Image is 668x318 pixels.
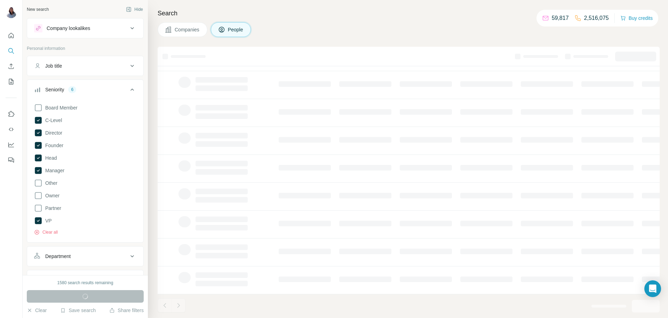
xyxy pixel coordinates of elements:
[42,142,63,149] span: Founder
[42,154,57,161] span: Head
[27,307,47,314] button: Clear
[6,123,17,136] button: Use Surfe API
[27,248,143,265] button: Department
[620,13,653,23] button: Buy credits
[42,117,62,124] span: C-Level
[60,307,96,314] button: Save search
[27,45,144,52] p: Personal information
[34,229,58,235] button: Clear all
[57,280,113,286] div: 1580 search results remaining
[228,26,244,33] span: People
[27,6,49,13] div: New search
[27,81,143,101] button: Seniority6
[27,20,143,37] button: Company lookalikes
[45,253,71,260] div: Department
[584,14,609,22] p: 2,516,075
[6,75,17,88] button: My lists
[6,154,17,166] button: Feedback
[42,180,57,187] span: Other
[6,45,17,57] button: Search
[42,167,64,174] span: Manager
[42,192,59,199] span: Owner
[6,108,17,120] button: Use Surfe on LinkedIn
[45,62,62,69] div: Job title
[45,86,64,93] div: Seniority
[42,129,62,136] span: Director
[6,7,17,18] img: Avatar
[68,86,76,93] div: 6
[175,26,200,33] span: Companies
[42,205,61,212] span: Partner
[552,14,569,22] p: 59,817
[42,217,52,224] span: VP
[158,8,660,18] h4: Search
[27,58,143,74] button: Job title
[27,272,143,288] button: Personal location
[109,307,144,314] button: Share filters
[6,60,17,73] button: Enrich CSV
[6,29,17,42] button: Quick start
[121,4,148,15] button: Hide
[42,104,78,111] span: Board Member
[6,138,17,151] button: Dashboard
[47,25,90,32] div: Company lookalikes
[644,280,661,297] div: Open Intercom Messenger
